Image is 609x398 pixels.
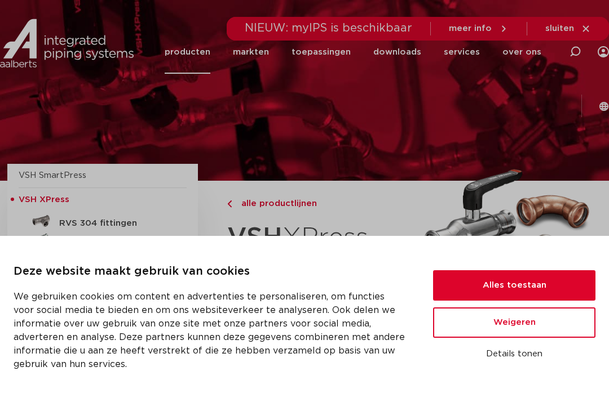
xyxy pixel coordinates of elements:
span: NIEUW: myIPS is beschikbaar [245,23,412,34]
h1: XPress [227,216,412,260]
a: VSH SmartPress [19,171,86,180]
button: Alles toestaan [433,270,595,301]
span: alle productlijnen [235,199,317,208]
h5: RVS 304 fittingen [59,218,171,229]
p: Deze website maakt gebruik van cookies [14,263,406,281]
strong: VSH [227,225,283,251]
a: RVS 304 fittingen [19,212,187,230]
a: sluiten [545,24,591,34]
a: markten [233,30,269,74]
a: over ons [502,30,541,74]
span: meer info [449,24,492,33]
a: downloads [373,30,421,74]
span: sluiten [545,24,574,33]
a: meer info [449,24,509,34]
a: services [444,30,480,74]
a: producten [165,30,210,74]
a: alle productlijnen [227,197,412,211]
a: Staalverzinkt fittingen [19,230,187,248]
nav: Menu [165,30,541,74]
button: Details tonen [433,345,595,364]
span: VSH XPress [19,195,69,204]
a: toepassingen [292,30,351,74]
img: chevron-right.svg [227,200,232,208]
p: We gebruiken cookies om content en advertenties te personaliseren, om functies voor social media ... [14,290,406,371]
button: Weigeren [433,307,595,338]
